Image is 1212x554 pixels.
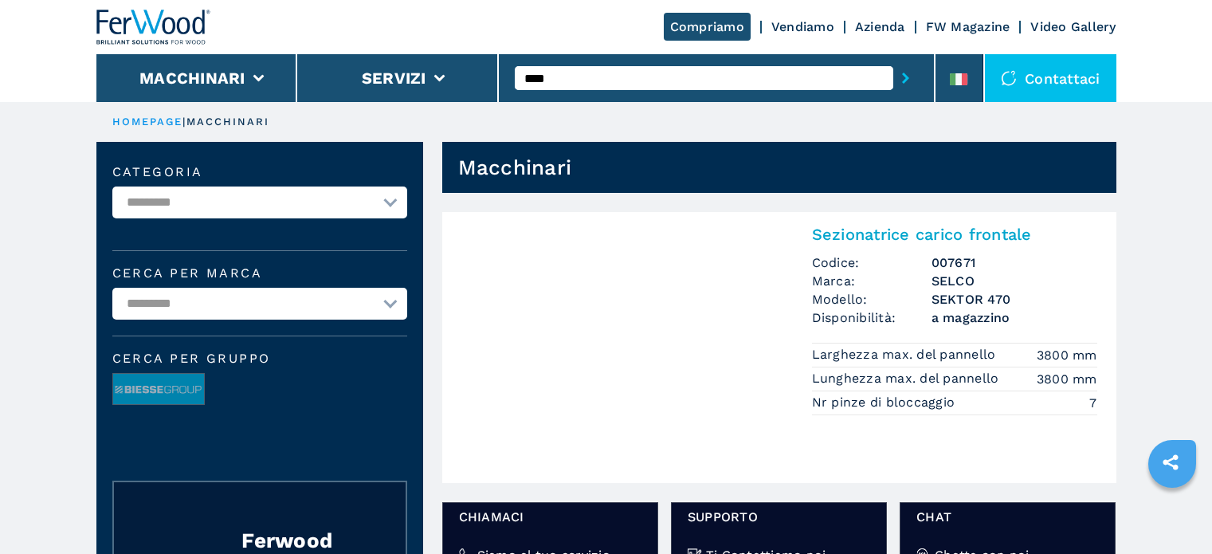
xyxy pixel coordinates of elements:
[1151,442,1190,482] a: sharethis
[812,370,1003,387] p: Lunghezza max. del pannello
[985,54,1116,102] div: Contattaci
[812,394,959,411] p: Nr pinze di bloccaggio
[812,346,1000,363] p: Larghezza max. del pannello
[932,272,1097,290] h3: SELCO
[442,212,1116,483] a: Sezionatrice carico frontale SELCO SEKTOR 470Sezionatrice carico frontaleCodice:007671Marca:SELCO...
[664,13,751,41] a: Compriamo
[932,253,1097,272] h3: 007671
[442,212,793,483] img: Sezionatrice carico frontale SELCO SEKTOR 470
[1144,482,1200,542] iframe: Chat
[932,290,1097,308] h3: SEKTOR 470
[113,374,204,406] img: image
[812,253,932,272] span: Codice:
[812,308,932,327] span: Disponibilità:
[96,10,211,45] img: Ferwood
[112,352,407,365] span: Cerca per Gruppo
[1037,370,1097,388] em: 3800 mm
[362,69,426,88] button: Servizi
[812,225,1097,244] h2: Sezionatrice carico frontale
[812,290,932,308] span: Modello:
[182,116,186,128] span: |
[855,19,905,34] a: Azienda
[926,19,1010,34] a: FW Magazine
[112,267,407,280] label: Cerca per marca
[459,508,641,526] span: Chiamaci
[771,19,834,34] a: Vendiamo
[112,166,407,179] label: Categoria
[1089,394,1096,412] em: 7
[139,69,245,88] button: Macchinari
[458,155,572,180] h1: Macchinari
[1001,70,1017,86] img: Contattaci
[688,508,870,526] span: Supporto
[932,308,1097,327] span: a magazzino
[186,115,270,129] p: macchinari
[893,60,918,96] button: submit-button
[812,272,932,290] span: Marca:
[1037,346,1097,364] em: 3800 mm
[916,508,1099,526] span: chat
[112,116,183,128] a: HOMEPAGE
[1030,19,1116,34] a: Video Gallery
